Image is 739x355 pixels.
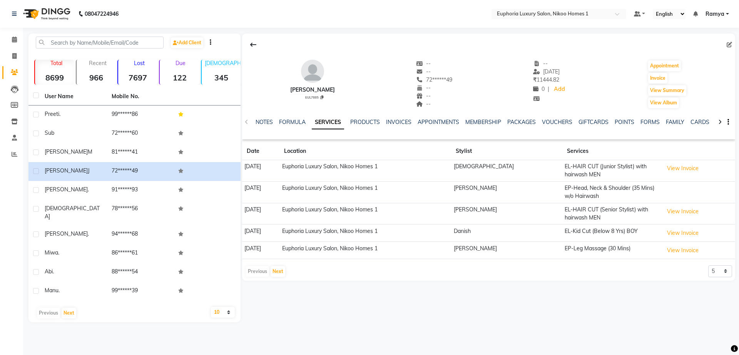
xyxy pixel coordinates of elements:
[533,85,545,92] span: 0
[35,73,74,82] strong: 8699
[279,203,451,224] td: Euphoria Luxury Salon, Nikoo Homes 1
[202,73,241,82] strong: 345
[451,142,562,160] th: Stylist
[40,88,107,105] th: User Name
[533,60,548,67] span: --
[279,142,451,160] th: Location
[386,119,411,126] a: INVOICES
[416,84,431,91] span: --
[88,230,89,237] span: .
[418,119,459,126] a: APPOINTMENTS
[88,167,90,174] span: J
[161,60,199,67] p: Due
[451,242,562,259] td: [PERSON_NAME]
[279,160,451,182] td: Euphoria Luxury Salon, Nikoo Homes 1
[45,148,88,155] span: [PERSON_NAME]
[45,287,59,294] span: Manu
[242,203,279,224] td: [DATE]
[279,242,451,259] td: Euphoria Luxury Salon, Nikoo Homes 1
[648,85,686,96] button: View Summary
[256,119,273,126] a: NOTES
[451,181,562,203] td: [PERSON_NAME]
[271,266,285,277] button: Next
[542,119,572,126] a: VOUCHERS
[62,308,76,318] button: Next
[290,86,335,94] div: [PERSON_NAME]
[533,68,560,75] span: [DATE]
[118,73,157,82] strong: 7697
[451,160,562,182] td: [DEMOGRAPHIC_DATA]
[533,76,559,83] span: 11444.82
[548,85,549,93] span: |
[45,186,88,193] span: [PERSON_NAME]
[88,186,89,193] span: .
[578,119,609,126] a: GIFTCARDS
[45,249,58,256] span: Miwa
[416,60,431,67] span: --
[648,60,681,71] button: Appointment
[664,162,702,174] button: View Invoice
[562,242,661,259] td: EP-Leg Massage (30 Mins)
[301,60,324,83] img: avatar
[312,116,344,129] a: SERVICES
[279,181,451,203] td: Euphoria Luxury Salon, Nikoo Homes 1
[36,37,164,49] input: Search by Name/Mobile/Email/Code
[242,160,279,182] td: [DATE]
[562,181,661,203] td: EP-Head, Neck & Shoulder (35 Mins) w/o Hairwash
[279,224,451,242] td: Euphoria Luxury Salon, Nikoo Homes 1
[664,227,702,239] button: View Invoice
[45,167,88,174] span: [PERSON_NAME]
[121,60,157,67] p: Lost
[562,224,661,242] td: EL-Kid Cut (Below 8 Yrs) BOY
[666,119,684,126] a: FAMILY
[77,73,116,82] strong: 966
[640,119,660,126] a: FORMS
[350,119,380,126] a: PRODUCTS
[160,73,199,82] strong: 122
[242,181,279,203] td: [DATE]
[45,268,53,275] span: Abi
[59,111,60,117] span: .
[20,3,72,25] img: logo
[451,203,562,224] td: [PERSON_NAME]
[706,10,724,18] span: Ramya
[107,88,174,105] th: Mobile No.
[45,111,59,117] span: Preeti
[416,92,431,99] span: --
[691,119,709,126] a: CARDS
[45,129,54,136] span: Sub
[562,160,661,182] td: EL-HAIR CUT (Junior Stylist) with hairwash MEN
[171,37,203,48] a: Add Client
[533,76,537,83] span: ₹
[648,73,667,84] button: Invoice
[615,119,634,126] a: POINTS
[88,148,92,155] span: M
[242,142,279,160] th: Date
[451,224,562,242] td: Danish
[45,230,88,237] span: [PERSON_NAME]
[45,205,100,220] span: [DEMOGRAPHIC_DATA]
[293,94,335,100] div: EUL7885
[242,224,279,242] td: [DATE]
[562,203,661,224] td: EL-HAIR CUT (Senior Stylist) with hairwash MEN
[664,206,702,218] button: View Invoice
[53,268,54,275] span: .
[38,60,74,67] p: Total
[85,3,119,25] b: 08047224946
[507,119,536,126] a: PACKAGES
[58,249,59,256] span: .
[80,60,116,67] p: Recent
[279,119,306,126] a: FORMULA
[245,37,261,52] div: Back to Client
[205,60,241,67] p: [DEMOGRAPHIC_DATA]
[242,242,279,259] td: [DATE]
[562,142,661,160] th: Services
[552,84,566,95] a: Add
[648,97,679,108] button: View Album
[416,68,431,75] span: --
[664,244,702,256] button: View Invoice
[465,119,501,126] a: MEMBERSHIP
[416,100,431,107] span: --
[59,287,60,294] span: .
